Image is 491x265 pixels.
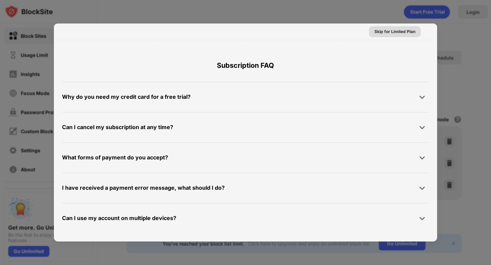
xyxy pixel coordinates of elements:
div: What forms of payment do you accept? [62,153,168,162]
div: Why do you need my credit card for a free trial? [62,92,191,102]
div: I have received a payment error message, what should I do? [62,183,225,193]
div: Skip for Limited Plan [374,28,415,35]
div: Can I use my account on multiple devices? [62,213,176,223]
div: Can I cancel my subscription at any time? [62,122,173,132]
div: Subscription FAQ [62,49,429,82]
